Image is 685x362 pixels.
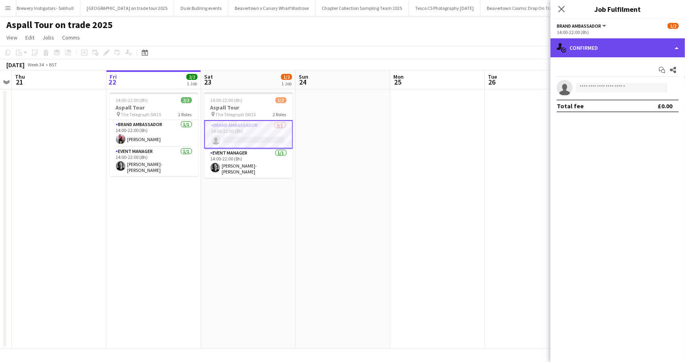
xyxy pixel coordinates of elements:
h3: Aspall Tour [110,104,198,111]
span: The Telegraph SW15 [216,111,256,117]
span: The Telegraph SW15 [121,111,161,117]
span: Sun [299,73,308,80]
app-job-card: 14:00-22:00 (8h)1/2Aspall Tour The Telegraph SW152 RolesBrand Ambassador0/114:00-22:00 (8h) Event... [204,92,293,178]
span: Brand Ambassador [557,23,601,29]
a: Edit [22,32,38,43]
button: [GEOGRAPHIC_DATA] on trade tour 2025 [80,0,174,16]
div: 14:00-22:00 (8h) [557,29,679,35]
span: Week 34 [26,62,46,68]
button: Brand Ambassador [557,23,607,29]
span: 2 Roles [273,111,287,117]
h3: Job Fulfilment [550,4,685,14]
span: Comms [62,34,80,41]
span: 2/2 [186,74,197,80]
a: View [3,32,21,43]
span: 2/2 [181,97,192,103]
h3: Aspall Tour [204,104,293,111]
span: 2 Roles [178,111,192,117]
div: BST [49,62,57,68]
div: £0.00 [658,102,672,110]
button: Beavertown x Canary Wharf Waitrose [228,0,315,16]
a: Jobs [39,32,57,43]
app-card-role: Brand Ambassador1/114:00-22:00 (8h)[PERSON_NAME] [110,120,198,147]
button: Tesco CS Photography [DATE] [409,0,480,16]
span: Jobs [42,34,54,41]
span: Thu [15,73,25,80]
span: Sat [204,73,213,80]
span: Tue [488,73,497,80]
span: 14:00-22:00 (8h) [211,97,243,103]
div: Total fee [557,102,584,110]
a: Comms [59,32,83,43]
button: Chapter Collection Sampling Team 2025 [315,0,409,16]
app-job-card: 14:00-22:00 (8h)2/2Aspall Tour The Telegraph SW152 RolesBrand Ambassador1/114:00-22:00 (8h)[PERSO... [110,92,198,176]
span: 14:00-22:00 (8h) [116,97,148,103]
app-card-role: Event Manager1/114:00-22:00 (8h)[PERSON_NAME]-[PERSON_NAME] [204,149,293,178]
span: 1/2 [668,23,679,29]
span: 25 [392,77,404,87]
span: 1/2 [275,97,287,103]
span: 24 [298,77,308,87]
button: Beavertown Cosmic Drop On Trade 2025 [480,0,574,16]
button: Dusk Bullring events [174,0,228,16]
div: [DATE] [6,61,25,69]
span: 26 [487,77,497,87]
app-card-role: Brand Ambassador0/114:00-22:00 (8h) [204,120,293,149]
div: Confirmed [550,38,685,57]
span: 23 [203,77,213,87]
span: View [6,34,17,41]
span: 1/2 [281,74,292,80]
span: 21 [14,77,25,87]
div: 1 Job [187,81,197,87]
h1: Aspall Tour on trade 2025 [6,19,113,31]
span: Edit [25,34,34,41]
span: 22 [108,77,117,87]
app-card-role: Event Manager1/114:00-22:00 (8h)[PERSON_NAME]-[PERSON_NAME] [110,147,198,176]
span: Fri [110,73,117,80]
div: 1 Job [281,81,292,87]
span: Mon [393,73,404,80]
